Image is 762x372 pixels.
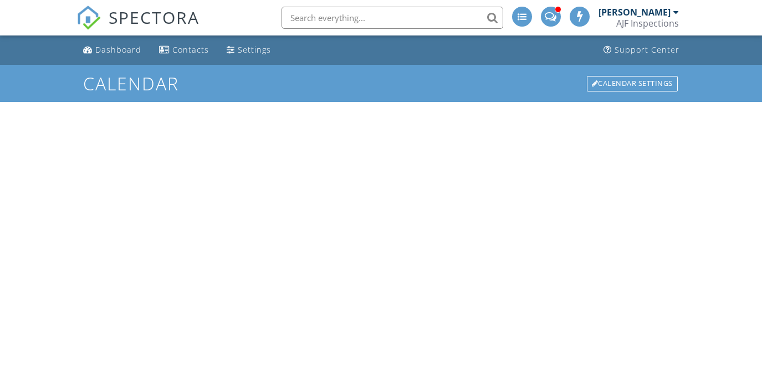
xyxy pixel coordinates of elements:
div: Dashboard [95,44,141,55]
a: Calendar Settings [586,75,679,93]
img: The Best Home Inspection Software - Spectora [76,6,101,30]
a: Settings [222,40,275,60]
a: Support Center [599,40,684,60]
a: Dashboard [79,40,146,60]
span: SPECTORA [109,6,200,29]
input: Search everything... [282,7,503,29]
a: Contacts [155,40,213,60]
div: Calendar Settings [587,76,678,91]
div: Settings [238,44,271,55]
h1: Calendar [83,74,678,93]
a: SPECTORA [76,15,200,38]
div: AJF Inspections [616,18,679,29]
div: Contacts [172,44,209,55]
div: Support Center [615,44,679,55]
div: [PERSON_NAME] [599,7,671,18]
